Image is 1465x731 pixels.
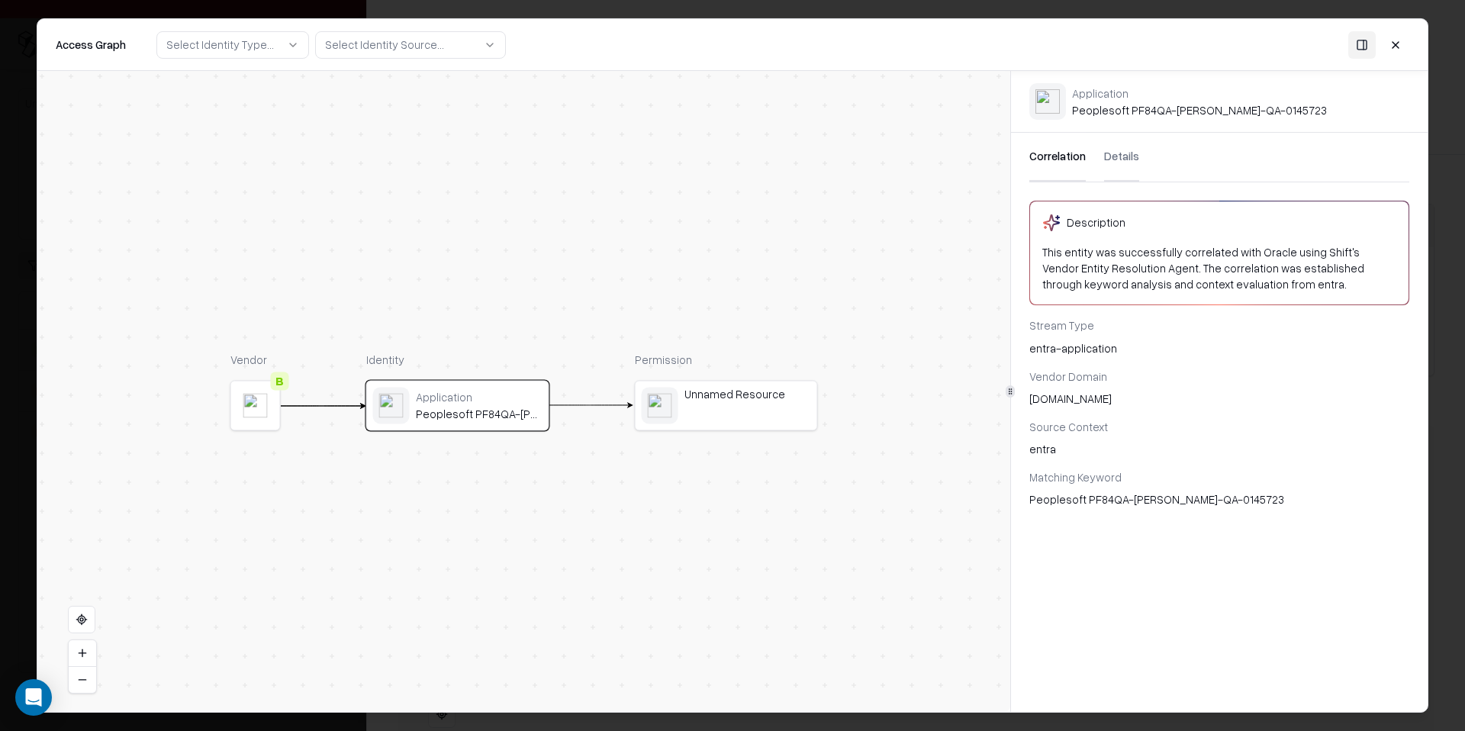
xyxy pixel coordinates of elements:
div: [DOMAIN_NAME] [1029,391,1409,407]
div: B [271,372,289,391]
div: Access Graph [56,37,126,53]
div: Permission [635,352,818,368]
div: Stream Type [1029,317,1409,333]
div: This entity was successfully correlated with Oracle using Shift's Vendor Entity Resolution Agent.... [1042,244,1396,292]
button: Details [1104,133,1139,182]
img: entra [1035,89,1060,114]
div: Application [1072,85,1327,99]
button: Correlation [1029,133,1086,182]
div: Select Identity Type... [166,37,274,53]
div: Source Context [1029,419,1409,435]
div: Peoplesoft PF84QA-[PERSON_NAME]-QA-0145723 [416,407,543,421]
button: Select Identity Type... [156,31,309,58]
div: Identity [366,352,549,368]
div: Vendor [230,352,281,368]
div: entra [1029,441,1409,457]
div: Matching Keyword [1029,469,1409,485]
button: Select Identity Source... [315,31,506,58]
div: Unnamed Resource [684,388,811,401]
div: entra-application [1029,340,1409,356]
div: Peoplesoft PF84QA-[PERSON_NAME]-QA-0145723 [1072,85,1327,117]
div: Select Identity Source... [325,37,444,53]
div: Description [1067,214,1125,230]
div: Application [416,390,543,404]
div: Peoplesoft PF84QA-[PERSON_NAME]-QA-0145723 [1029,491,1409,507]
div: Vendor Domain [1029,369,1409,385]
